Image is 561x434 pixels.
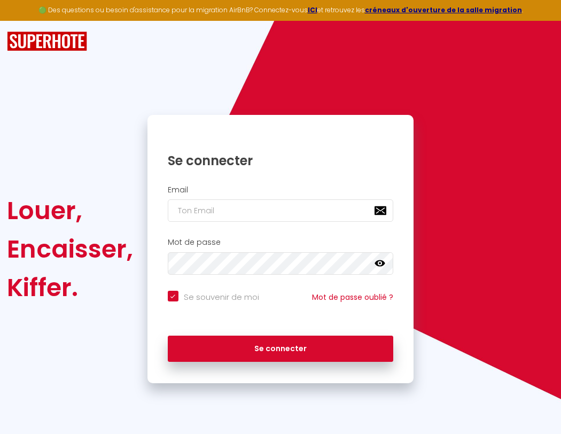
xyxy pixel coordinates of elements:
[168,199,394,222] input: Ton Email
[7,230,133,268] div: Encaisser,
[7,268,133,307] div: Kiffer.
[7,32,87,51] img: SuperHote logo
[168,185,394,195] h2: Email
[7,191,133,230] div: Louer,
[168,152,394,169] h1: Se connecter
[308,5,317,14] a: ICI
[312,292,393,303] a: Mot de passe oublié ?
[168,336,394,362] button: Se connecter
[168,238,394,247] h2: Mot de passe
[365,5,522,14] a: créneaux d'ouverture de la salle migration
